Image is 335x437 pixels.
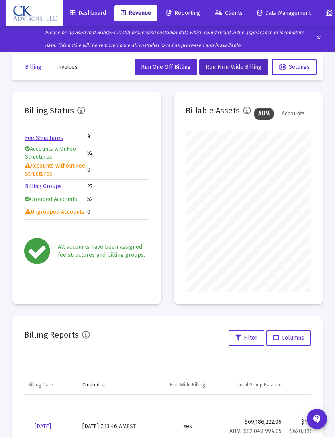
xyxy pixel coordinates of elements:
a: Reporting [159,5,206,21]
button: Run One Off Billing [135,59,197,75]
td: Accounts without Fee Structures [25,162,86,178]
span: Clients [215,10,243,16]
td: Ungrouped Accounts [25,206,86,218]
td: 0 [87,206,149,218]
img: Dashboard [12,5,57,21]
small: AUM: $82,049,994.05 [229,428,282,435]
span: Data Management [257,10,311,16]
span: Run One Off Billing [141,64,191,70]
div: $69,186,222.06 [224,418,282,435]
button: Filter [229,330,264,346]
h2: Billable Assets [186,104,240,117]
mat-icon: contact_support [312,414,322,424]
mat-icon: clear [316,33,322,45]
div: All accounts have been assigned fee structures and billing groups. [58,243,149,259]
button: Invoices [50,59,84,75]
h2: Billing Status [24,104,74,117]
button: Billing [18,59,48,75]
span: [DATE] [35,423,51,430]
span: Billing [25,64,41,70]
div: Total Group Balance [237,382,282,388]
small: $620,898.85 p.a. [290,428,331,435]
a: Clients [208,5,249,21]
a: Billing Groups [25,183,62,190]
td: Column Firm Wide Billing [155,375,220,394]
span: Settings [279,64,310,70]
div: Yes [159,423,216,431]
td: 4 [87,132,118,140]
td: 52 [87,193,149,205]
td: Column Billing Date [24,375,78,394]
td: 27 [87,181,149,193]
a: [DATE] [28,419,57,435]
a: Data Management [251,5,317,21]
a: Dashboard [63,5,112,21]
span: Run Firm-Wide Billing [206,64,261,70]
a: Fee Structures [25,135,63,142]
div: Accounts [278,108,309,120]
span: Reporting [166,10,200,16]
div: Billing Date [28,382,53,388]
i: Please be advised that BridgeFT is still processing custodial data which could result in the appe... [45,30,304,48]
div: AUM [254,108,274,120]
div: [DATE] 7:13:46 AM [82,423,151,431]
span: Dashboard [70,10,106,16]
div: Firm Wide Billing [170,382,205,388]
button: Run Firm-Wide Billing [199,59,268,75]
a: Revenue [114,5,157,21]
h2: Billing Reports [24,328,79,341]
span: Revenue [121,10,151,16]
span: Filter [235,334,257,341]
td: 52 [87,145,149,161]
td: Column Debited [286,375,334,394]
td: Grouped Accounts [25,193,86,205]
button: Columns [266,330,311,346]
div: Created [82,382,100,388]
button: Settings [272,59,317,75]
div: $155,224.73 [290,418,330,426]
span: Invoices [56,64,78,70]
td: Column Total Group Balance [220,375,286,394]
td: Accounts with Fee Structures [25,145,86,161]
td: Column Created [78,375,155,394]
small: EST [127,423,136,430]
span: Columns [273,334,304,341]
td: 0 [87,162,149,178]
